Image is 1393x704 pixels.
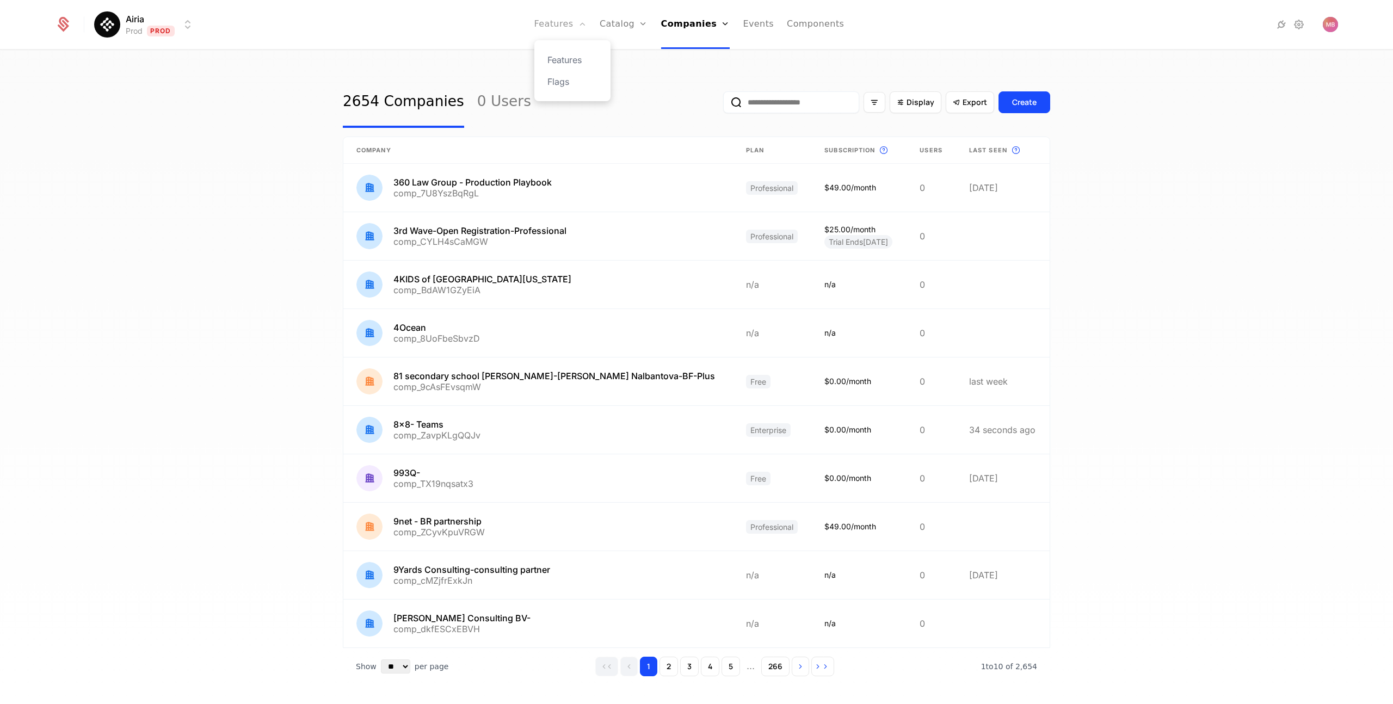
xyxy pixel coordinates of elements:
[742,658,759,675] span: ...
[477,77,531,128] a: 0 Users
[381,659,410,674] select: Select page size
[981,662,1015,671] span: 1 to 10 of
[969,146,1007,155] span: Last seen
[640,657,657,676] button: Go to page 1
[680,657,699,676] button: Go to page 3
[547,53,597,66] a: Features
[97,13,194,36] button: Select environment
[1292,18,1305,31] a: Settings
[595,657,618,676] button: Go to first page
[343,77,464,128] a: 2654 Companies
[343,648,1050,685] div: Table pagination
[620,657,638,676] button: Go to previous page
[659,657,678,676] button: Go to page 2
[1323,17,1338,32] button: Open user button
[1323,17,1338,32] img: Matt Bell
[126,26,143,36] div: Prod
[722,657,740,676] button: Go to page 5
[701,657,719,676] button: Go to page 4
[595,657,834,676] div: Page navigation
[761,657,790,676] button: Go to page 266
[824,146,875,155] span: Subscription
[94,11,120,38] img: Airia
[811,657,834,676] button: Go to last page
[343,137,733,164] th: Company
[981,662,1037,671] span: 2,654
[946,91,994,113] button: Export
[1012,97,1037,108] div: Create
[147,26,175,36] span: Prod
[890,91,941,113] button: Display
[963,97,987,108] span: Export
[415,661,449,672] span: per page
[907,97,934,108] span: Display
[733,137,812,164] th: Plan
[547,75,597,88] a: Flags
[864,92,885,113] button: Filter options
[356,661,377,672] span: Show
[792,657,809,676] button: Go to next page
[907,137,956,164] th: Users
[126,13,144,26] span: Airia
[998,91,1050,113] button: Create
[1275,18,1288,31] a: Integrations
